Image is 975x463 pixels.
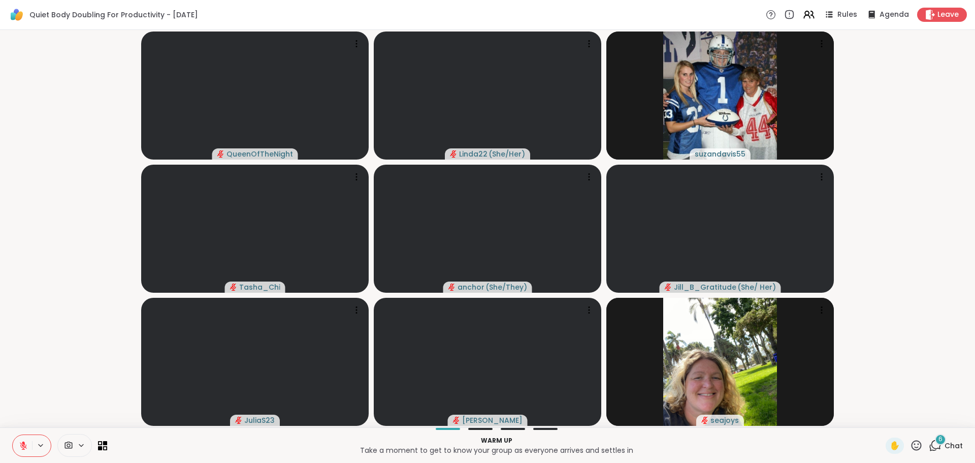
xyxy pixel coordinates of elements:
[695,149,745,159] span: suzandavis55
[485,282,527,292] span: ( She/They )
[459,149,487,159] span: Linda22
[8,6,25,23] img: ShareWell Logomark
[217,150,224,158] span: audio-muted
[663,298,777,426] img: seajoys
[937,10,959,20] span: Leave
[458,282,484,292] span: anchor
[235,417,242,424] span: audio-muted
[663,32,777,160] img: suzandavis55
[674,282,736,292] span: Jill_B_Gratitude
[230,284,237,291] span: audio-muted
[113,445,880,455] p: Take a moment to get to know your group as everyone arrives and settles in
[113,436,880,445] p: Warm up
[701,417,708,424] span: audio-muted
[710,415,739,425] span: seajoys
[462,415,523,425] span: [PERSON_NAME]
[837,10,857,20] span: Rules
[945,441,963,451] span: Chat
[226,149,293,159] span: QueenOfTheNight
[489,149,525,159] span: ( She/Her )
[244,415,275,425] span: JuliaS23
[239,282,280,292] span: Tasha_Chi
[453,417,460,424] span: audio-muted
[890,440,900,452] span: ✋
[880,10,909,20] span: Agenda
[737,282,776,292] span: ( She/ Her )
[450,150,457,158] span: audio-muted
[29,10,198,20] span: Quiet Body Doubling For Productivity - [DATE]
[938,435,942,444] span: 6
[665,284,672,291] span: audio-muted
[448,284,456,291] span: audio-muted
